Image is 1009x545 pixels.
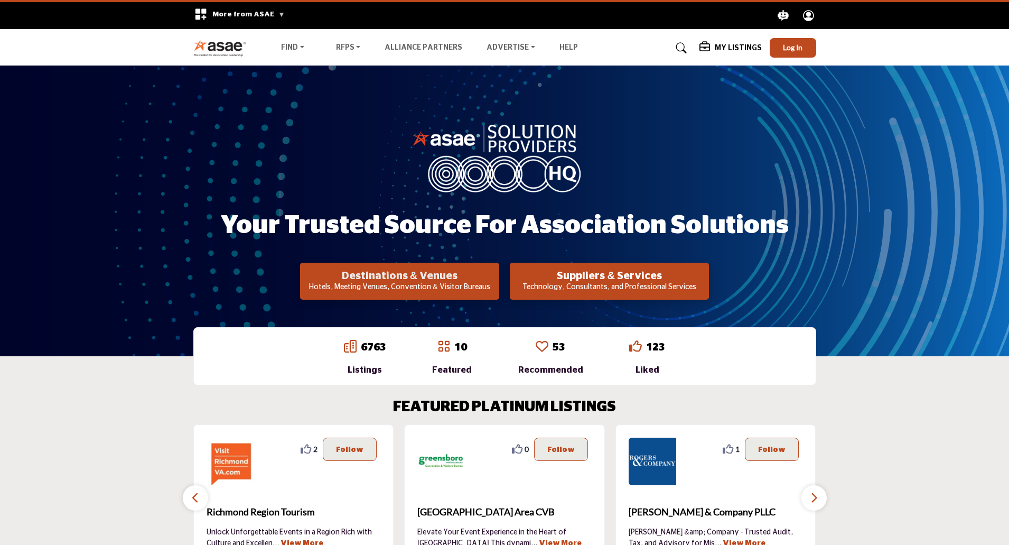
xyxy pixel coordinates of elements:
[629,498,803,526] a: [PERSON_NAME] & Company PLLC
[735,444,740,455] span: 1
[329,41,368,56] a: RFPs
[336,444,363,455] p: Follow
[534,438,588,461] button: Follow
[559,44,578,51] a: Help
[479,41,543,56] a: Advertise
[344,364,386,376] div: Listings
[207,498,381,526] a: Richmond Region Tourism
[629,438,676,485] img: Rogers & Company PLLC
[513,282,706,293] p: Technology, Consultants, and Professional Services
[745,438,799,461] button: Follow
[361,342,386,353] a: 6763
[207,505,381,519] span: Richmond Region Tourism
[385,44,462,51] a: Alliance Partners
[518,364,583,376] div: Recommended
[629,340,642,353] i: Go to Liked
[188,2,292,29] div: More from ASAE
[212,11,285,18] span: More from ASAE
[313,444,317,455] span: 2
[417,505,592,519] span: [GEOGRAPHIC_DATA] Area CVB
[393,399,616,417] h2: FEATURED PLATINUM LISTINGS
[629,498,803,526] b: Rogers & Company PLLC
[417,498,592,526] b: Greensboro Area CVB
[525,444,529,455] span: 0
[454,342,467,353] a: 10
[221,209,789,242] h1: Your Trusted Source for Association Solutions
[646,342,665,353] a: 123
[770,38,816,58] button: Log In
[417,498,592,526] a: [GEOGRAPHIC_DATA] Area CVB
[417,438,465,485] img: Greensboro Area CVB
[303,270,496,282] h2: Destinations & Venues
[513,270,706,282] h2: Suppliers & Services
[629,364,665,376] div: Liked
[303,282,496,293] p: Hotels, Meeting Venues, Convention & Visitor Bureaus
[274,41,312,56] a: Find
[412,122,597,192] img: image
[715,43,762,53] h5: My Listings
[666,40,694,57] a: Search
[553,342,565,353] a: 53
[547,444,575,455] p: Follow
[783,43,802,52] span: Log In
[193,39,252,57] img: Site Logo
[510,263,709,300] button: Suppliers & Services Technology, Consultants, and Professional Services
[207,438,254,485] img: Richmond Region Tourism
[536,340,548,355] a: Go to Recommended
[323,438,377,461] button: Follow
[437,340,450,355] a: Go to Featured
[699,42,762,54] div: My Listings
[758,444,786,455] p: Follow
[629,505,803,519] span: [PERSON_NAME] & Company PLLC
[432,364,472,376] div: Featured
[300,263,499,300] button: Destinations & Venues Hotels, Meeting Venues, Convention & Visitor Bureaus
